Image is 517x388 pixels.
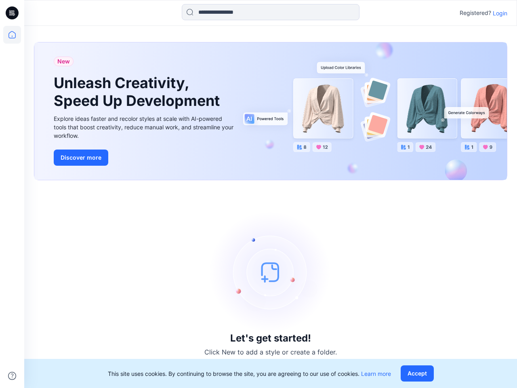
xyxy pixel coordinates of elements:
[54,150,108,166] button: Discover more
[210,211,331,333] img: empty-state-image.svg
[230,333,311,344] h3: Let's get started!
[57,57,70,66] span: New
[361,370,391,377] a: Learn more
[460,8,491,18] p: Registered?
[54,114,235,140] div: Explore ideas faster and recolor styles at scale with AI-powered tools that boost creativity, red...
[204,347,337,357] p: Click New to add a style or create a folder.
[108,369,391,378] p: This site uses cookies. By continuing to browse the site, you are agreeing to our use of cookies.
[401,365,434,382] button: Accept
[54,74,223,109] h1: Unleash Creativity, Speed Up Development
[493,9,507,17] p: Login
[54,150,235,166] a: Discover more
